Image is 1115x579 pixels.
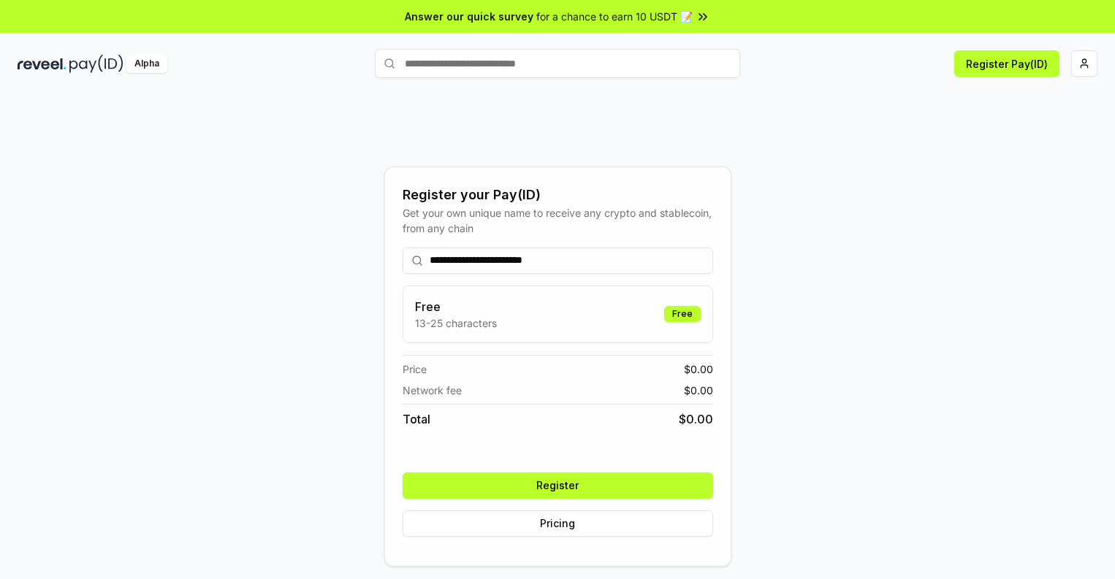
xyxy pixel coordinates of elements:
[403,205,713,236] div: Get your own unique name to receive any crypto and stablecoin, from any chain
[684,361,713,377] span: $ 0.00
[403,410,430,428] span: Total
[684,383,713,398] span: $ 0.00
[679,410,713,428] span: $ 0.00
[403,510,713,537] button: Pricing
[126,55,167,73] div: Alpha
[403,383,462,398] span: Network fee
[405,9,533,24] span: Answer our quick survey
[403,472,713,499] button: Register
[18,55,66,73] img: reveel_dark
[664,306,701,322] div: Free
[69,55,123,73] img: pay_id
[403,185,713,205] div: Register your Pay(ID)
[415,315,497,331] p: 13-25 characters
[536,9,693,24] span: for a chance to earn 10 USDT 📝
[415,298,497,315] h3: Free
[403,361,427,377] span: Price
[954,50,1059,77] button: Register Pay(ID)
